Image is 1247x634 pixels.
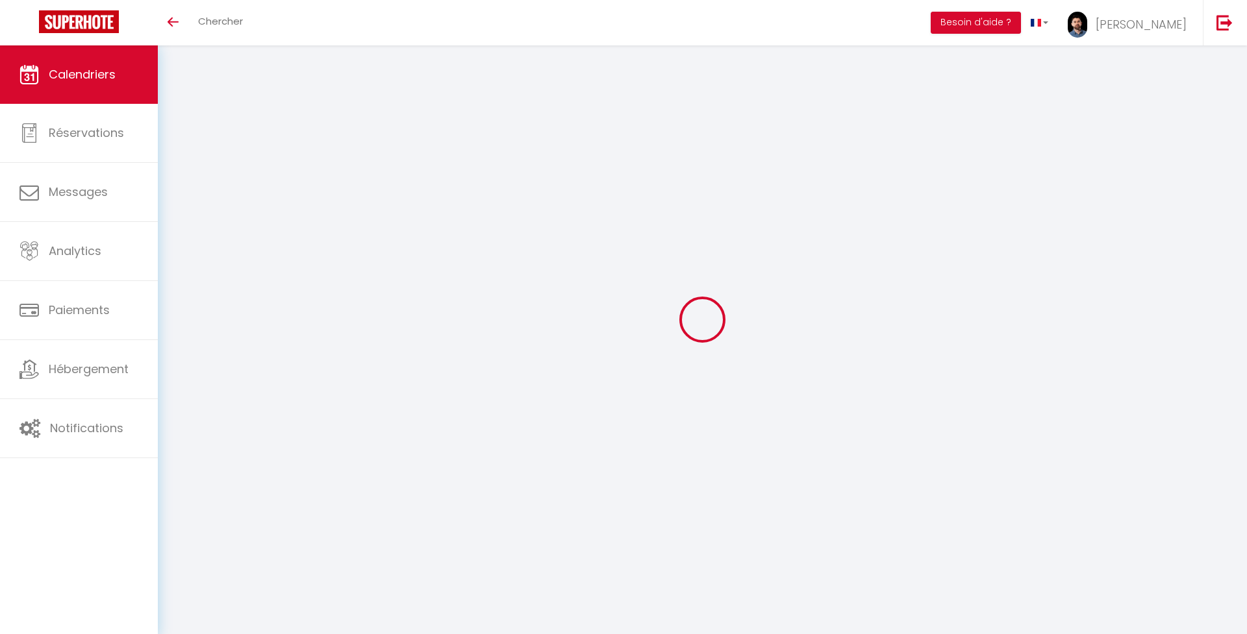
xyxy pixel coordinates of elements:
span: Analytics [49,243,101,259]
img: Super Booking [39,10,119,33]
span: Chercher [198,14,243,28]
img: ... [1068,12,1087,38]
span: Hébergement [49,361,129,377]
span: Réservations [49,125,124,141]
span: Messages [49,184,108,200]
span: [PERSON_NAME] [1096,16,1187,32]
button: Besoin d'aide ? [931,12,1021,34]
img: logout [1216,14,1233,30]
span: Notifications [50,420,123,436]
span: Paiements [49,302,110,318]
span: Calendriers [49,66,116,82]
